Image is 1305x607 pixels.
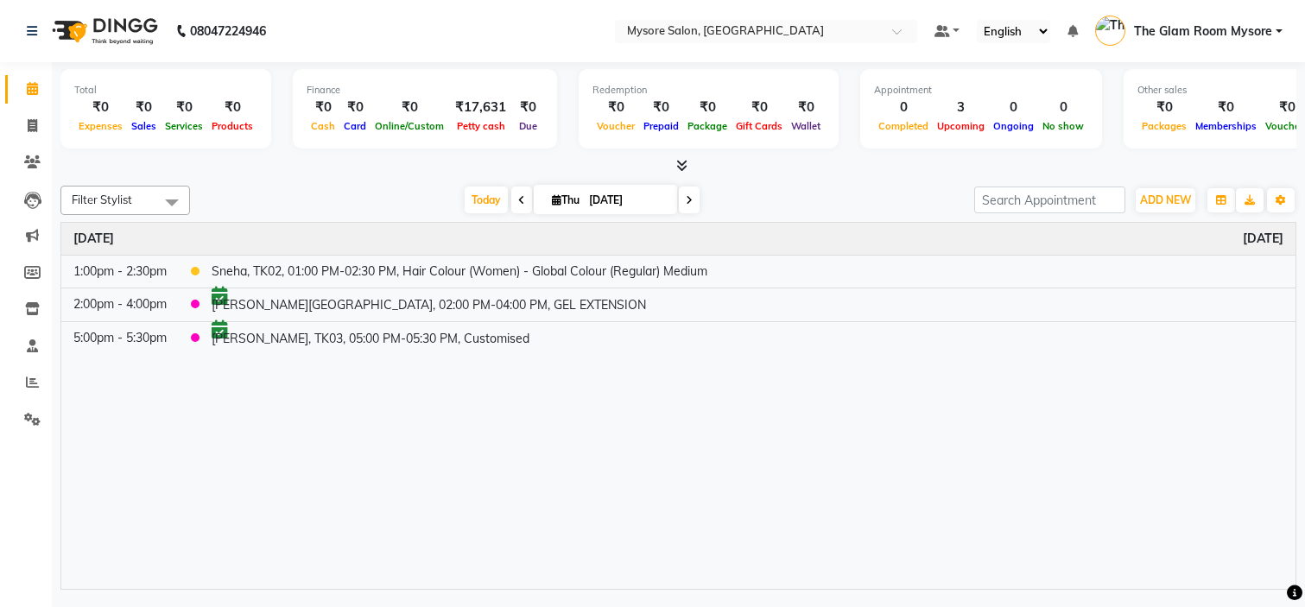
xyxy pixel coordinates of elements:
span: Products [207,120,257,132]
img: logo [44,7,162,55]
span: Voucher [592,120,639,132]
button: ADD NEW [1136,188,1195,212]
td: 5:00pm - 5:30pm [61,321,179,354]
span: Petty cash [453,120,510,132]
div: 0 [989,98,1038,117]
span: No show [1038,120,1088,132]
div: Appointment [874,83,1088,98]
span: Cash [307,120,339,132]
span: Gift Cards [732,120,787,132]
div: ₹17,631 [448,98,513,117]
span: Upcoming [933,120,989,132]
div: 3 [933,98,989,117]
td: [PERSON_NAME][GEOGRAPHIC_DATA], 02:00 PM-04:00 PM, GEL EXTENSION [200,288,1295,321]
img: The Glam Room Mysore [1095,16,1125,46]
div: ₹0 [339,98,371,117]
div: ₹0 [161,98,207,117]
div: ₹0 [1191,98,1261,117]
th: September 4, 2025 [61,223,1295,256]
div: ₹0 [732,98,787,117]
span: Services [161,120,207,132]
div: 0 [1038,98,1088,117]
div: ₹0 [639,98,683,117]
span: Filter Stylist [72,193,132,206]
a: September 4, 2025 [73,230,114,248]
div: ₹0 [127,98,161,117]
span: Packages [1137,120,1191,132]
div: ₹0 [683,98,732,117]
div: ₹0 [787,98,825,117]
span: Today [465,187,508,213]
div: ₹0 [74,98,127,117]
div: ₹0 [371,98,448,117]
span: Thu [548,193,584,206]
div: ₹0 [207,98,257,117]
span: ADD NEW [1140,193,1191,206]
span: Due [515,120,542,132]
a: September 4, 2025 [1243,230,1283,248]
input: 2025-09-04 [584,187,670,213]
div: 0 [874,98,933,117]
span: Completed [874,120,933,132]
span: The Glam Room Mysore [1134,22,1272,41]
td: [PERSON_NAME], TK03, 05:00 PM-05:30 PM, Customised [200,321,1295,354]
span: Memberships [1191,120,1261,132]
span: Wallet [787,120,825,132]
input: Search Appointment [974,187,1125,213]
td: 1:00pm - 2:30pm [61,255,179,288]
span: Card [339,120,371,132]
span: Sales [127,120,161,132]
div: ₹0 [592,98,639,117]
div: Total [74,83,257,98]
div: ₹0 [307,98,339,117]
div: Finance [307,83,543,98]
td: Sneha, TK02, 01:00 PM-02:30 PM, Hair Colour (Women) - Global Colour (Regular) Medium [200,255,1295,288]
b: 08047224946 [190,7,266,55]
div: Redemption [592,83,825,98]
span: Package [683,120,732,132]
td: 2:00pm - 4:00pm [61,288,179,321]
div: ₹0 [513,98,543,117]
div: ₹0 [1137,98,1191,117]
span: Prepaid [639,120,683,132]
span: Expenses [74,120,127,132]
span: Online/Custom [371,120,448,132]
span: Ongoing [989,120,1038,132]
